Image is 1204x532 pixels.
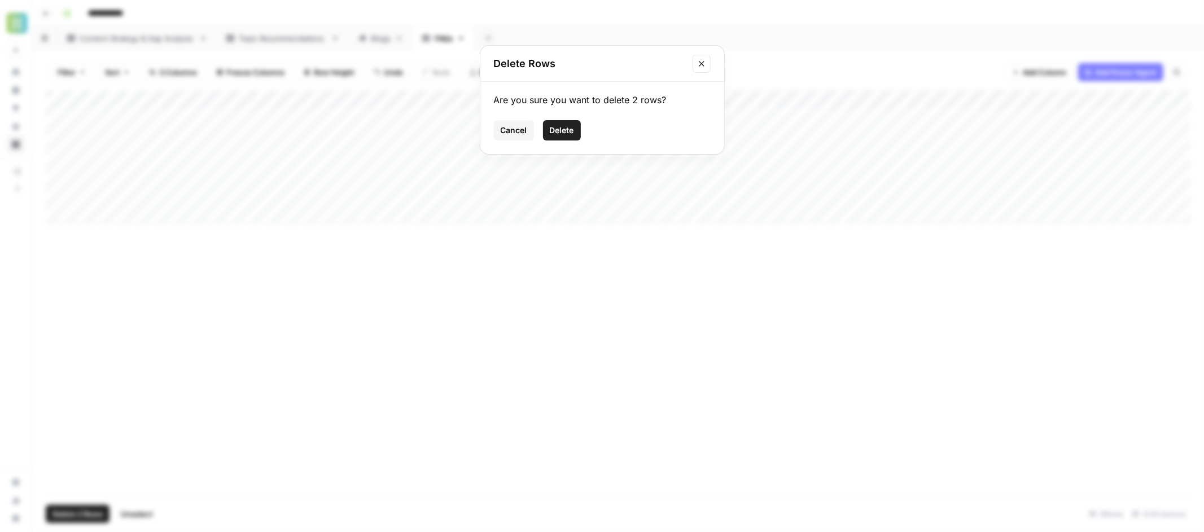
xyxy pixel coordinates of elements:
span: Delete [550,125,574,136]
button: Cancel [494,120,534,140]
button: Close modal [693,55,711,73]
span: Cancel [501,125,527,136]
button: Delete [543,120,581,140]
div: Are you sure you want to delete 2 rows? [494,93,711,107]
h2: Delete Rows [494,56,686,72]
